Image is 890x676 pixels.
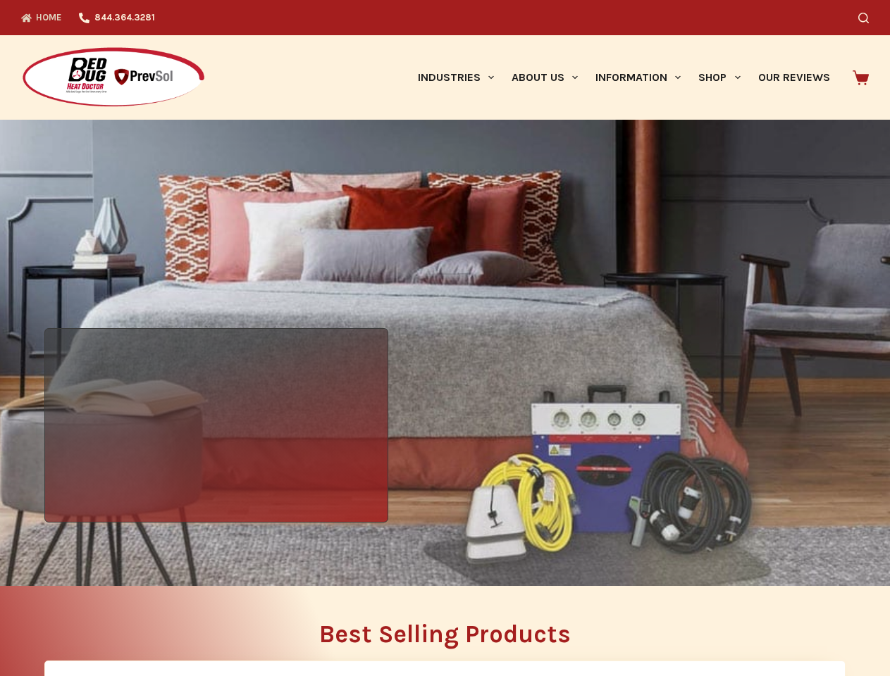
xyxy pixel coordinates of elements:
[409,35,502,120] a: Industries
[749,35,839,120] a: Our Reviews
[858,13,869,23] button: Search
[502,35,586,120] a: About Us
[21,46,206,109] img: Prevsol/Bed Bug Heat Doctor
[409,35,839,120] nav: Primary
[44,622,846,646] h2: Best Selling Products
[587,35,690,120] a: Information
[690,35,749,120] a: Shop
